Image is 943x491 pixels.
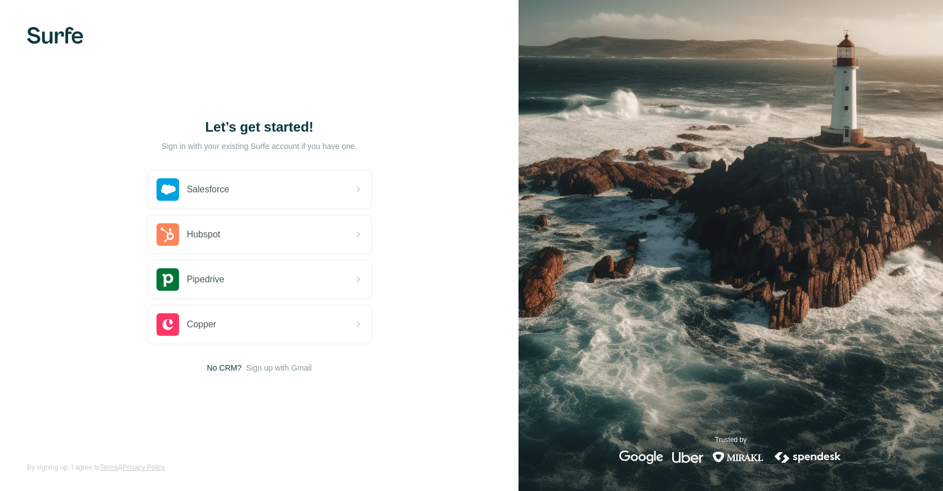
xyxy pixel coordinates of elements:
span: Hubspot [187,228,221,241]
span: No CRM? [207,362,242,373]
p: Sign in with your existing Surfe account if you have one. [162,141,357,152]
span: By signing up, I agree to & [27,462,165,472]
span: Pipedrive [187,273,225,286]
img: mirakl's logo [712,451,764,464]
img: spendesk's logo [773,451,843,464]
p: Trusted by [715,435,747,445]
h1: Let’s get started! [147,118,372,136]
a: Terms [100,463,118,471]
img: google's logo [619,451,663,464]
img: pipedrive's logo [157,268,179,291]
img: hubspot's logo [157,223,179,246]
span: Copper [187,318,216,331]
button: Sign up with Gmail [246,362,312,373]
img: copper's logo [157,313,179,336]
span: Salesforce [187,183,230,196]
img: salesforce's logo [157,178,179,201]
img: Surfe's logo [27,27,83,44]
a: Privacy Policy [123,463,165,471]
img: uber's logo [672,451,703,464]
